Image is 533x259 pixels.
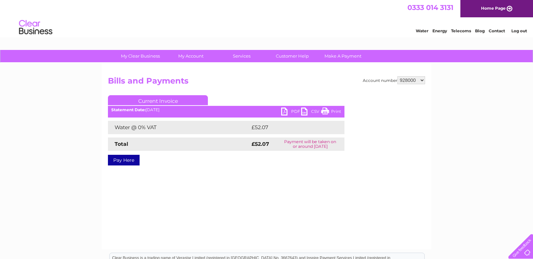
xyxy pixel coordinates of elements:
strong: £52.07 [252,141,269,147]
a: CSV [301,108,321,117]
a: Telecoms [451,28,471,33]
a: Current Invoice [108,95,208,105]
td: Water @ 0% VAT [108,121,250,134]
b: Statement Date: [111,107,146,112]
a: Water [416,28,428,33]
td: Payment will be taken on or around [DATE] [276,137,344,151]
div: Clear Business is a trading name of Verastar Limited (registered in [GEOGRAPHIC_DATA] No. 3667643... [110,4,424,32]
a: Energy [432,28,447,33]
a: My Account [164,50,219,62]
a: PDF [281,108,301,117]
h2: Bills and Payments [108,76,425,89]
a: Pay Here [108,155,140,165]
img: logo.png [19,17,53,38]
a: Contact [489,28,505,33]
strong: Total [115,141,128,147]
a: Services [214,50,269,62]
td: £52.07 [250,121,331,134]
a: 0333 014 3131 [407,3,453,12]
a: Make A Payment [315,50,370,62]
a: My Clear Business [113,50,168,62]
div: [DATE] [108,108,344,112]
div: Account number [363,76,425,84]
a: Log out [511,28,527,33]
a: Blog [475,28,485,33]
a: Customer Help [265,50,320,62]
a: Print [321,108,341,117]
